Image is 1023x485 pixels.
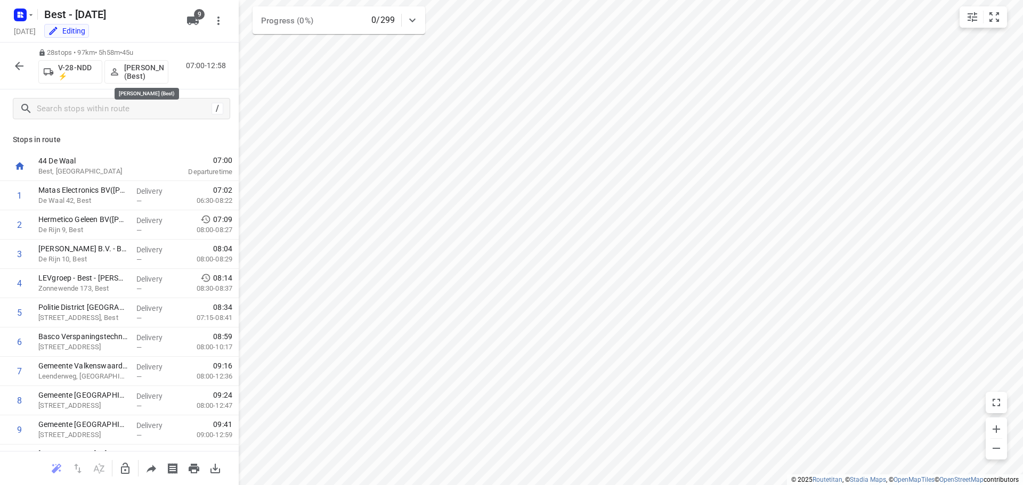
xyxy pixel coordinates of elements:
[38,430,128,440] p: Pastoor Heerkensdreef 29, Valkenswaard
[17,337,22,347] div: 6
[136,449,176,460] p: Delivery
[194,9,205,20] span: 9
[261,16,313,26] span: Progress (0%)
[17,220,22,230] div: 2
[37,101,212,117] input: Search stops within route
[371,14,395,27] p: 0/299
[17,425,22,435] div: 9
[213,331,232,342] span: 08:59
[38,419,128,430] p: Gemeente Valkenswaard – Zwembad De Wederd(Robert van Mierlo)
[38,448,128,459] p: Jansen Kleur & Wonen(Nancy Jansen)
[38,331,128,342] p: Basco Verspaningstechniek B.V.(Suzanne Sanders)
[136,420,176,431] p: Delivery
[38,195,128,206] p: De Waal 42, Best
[88,463,110,473] span: Sort by time window
[213,360,232,371] span: 09:16
[136,373,142,381] span: —
[850,476,886,483] a: Stadia Maps
[136,343,142,351] span: —
[38,185,128,195] p: Matas Electronics BV([PERSON_NAME])
[40,6,178,23] h5: Rename
[136,215,176,226] p: Delivery
[38,254,128,265] p: De Rijn 10, Best
[208,10,229,31] button: More
[136,361,176,372] p: Delivery
[122,48,133,56] span: 45u
[58,63,98,80] p: V-28-NDD ⚡
[67,463,88,473] span: Reverse route
[136,244,176,255] p: Delivery
[984,6,1005,28] button: Fit zoom
[813,476,842,483] a: Routetitan
[136,285,142,293] span: —
[162,155,232,166] span: 07:00
[124,63,164,80] p: [PERSON_NAME] (Best)
[939,476,984,483] a: OpenStreetMap
[213,448,232,459] span: 10:04
[136,332,176,343] p: Delivery
[38,400,128,411] p: De Hofnar 15, Valkenswaard
[180,313,232,323] p: 07:15-08:41
[136,314,142,322] span: —
[120,48,122,56] span: •
[213,302,232,313] span: 08:34
[17,308,22,318] div: 5
[180,254,232,265] p: 08:00-08:29
[213,214,232,225] span: 07:09
[205,463,226,473] span: Download route
[48,26,85,36] div: You are currently in edit mode.
[894,476,935,483] a: OpenMapTiles
[38,225,128,235] p: De Rijn 9, Best
[200,214,211,225] svg: Early
[180,342,232,352] p: 08:00-10:17
[960,6,1007,28] div: small contained button group
[38,313,128,323] p: [STREET_ADDRESS], Best
[180,430,232,440] p: 09:00-12:59
[38,166,149,177] p: Best, [GEOGRAPHIC_DATA]
[17,396,22,406] div: 8
[791,476,1019,483] li: © 2025 , © , © © contributors
[180,225,232,235] p: 08:00-08:27
[38,390,128,400] p: Gemeente Valkenswaard - Gemeentehuis(Marjo - afdeling catering)
[17,278,22,289] div: 4
[136,186,176,196] p: Delivery
[136,274,176,284] p: Delivery
[17,249,22,259] div: 3
[136,391,176,401] p: Delivery
[212,103,223,114] div: /
[200,273,211,283] svg: Early
[10,25,40,37] h5: Project date
[253,6,425,34] div: Progress (0%)0/299
[213,185,232,195] span: 07:02
[136,226,142,234] span: —
[38,214,128,225] p: Hermetico Geleen BV(Roger vd Rijt)
[38,48,168,58] p: 28 stops • 97km • 5h58m
[17,191,22,201] div: 1
[183,463,205,473] span: Print route
[186,60,230,71] p: 07:00-12:58
[180,400,232,411] p: 08:00-12:47
[38,243,128,254] p: J. van Esch B.V. - Best(Kelsey Lazet)
[180,195,232,206] p: 06:30-08:22
[136,431,142,439] span: —
[213,273,232,283] span: 08:14
[38,371,128,382] p: Leenderweg, [GEOGRAPHIC_DATA]
[213,390,232,400] span: 09:24
[180,371,232,382] p: 08:00-12:36
[38,155,149,166] p: 44 De Waal
[38,342,128,352] p: [STREET_ADDRESS]
[180,283,232,294] p: 08:30-08:37
[38,360,128,371] p: Gemeente Valkenswaard - Werf(Marjo - afdeling catering)
[182,10,204,31] button: 9
[17,366,22,376] div: 7
[141,463,162,473] span: Share route
[38,60,102,84] button: V-28-NDD ⚡
[136,402,142,410] span: —
[962,6,983,28] button: Map settings
[162,167,232,177] p: Departure time
[213,419,232,430] span: 09:41
[136,256,142,264] span: —
[13,134,226,145] p: Stops in route
[136,303,176,314] p: Delivery
[38,302,128,313] p: Politie District Eindhoven - Locatie De Kempen - Best(Anouk de Graaf)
